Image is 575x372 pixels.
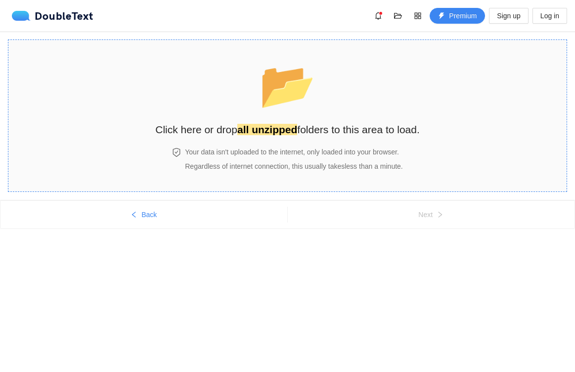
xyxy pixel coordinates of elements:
span: Log in [540,10,559,21]
span: thunderbolt [438,12,445,20]
span: bell [371,12,386,20]
button: Sign up [489,8,528,24]
h4: Your data isn't uploaded to the internet, only loaded into your browser. [185,147,402,157]
button: leftBack [0,207,287,223]
button: appstore [410,8,426,24]
span: folder-open [391,12,405,20]
button: Log in [532,8,567,24]
span: Sign up [497,10,520,21]
span: safety-certificate [172,148,181,157]
button: thunderboltPremium [430,8,485,24]
h2: Click here or drop folders to this area to load. [155,121,420,138]
img: logo [12,11,35,21]
span: Back [141,209,157,220]
div: DoubleText [12,11,93,21]
span: folder [259,60,316,111]
span: left [131,211,137,219]
button: folder-open [390,8,406,24]
span: appstore [410,12,425,20]
span: Premium [449,10,477,21]
span: Regardless of internet connection, this usually takes less than a minute . [185,162,402,170]
button: Nextright [288,207,575,223]
strong: all unzipped [237,124,297,135]
button: bell [370,8,386,24]
a: logoDoubleText [12,11,93,21]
